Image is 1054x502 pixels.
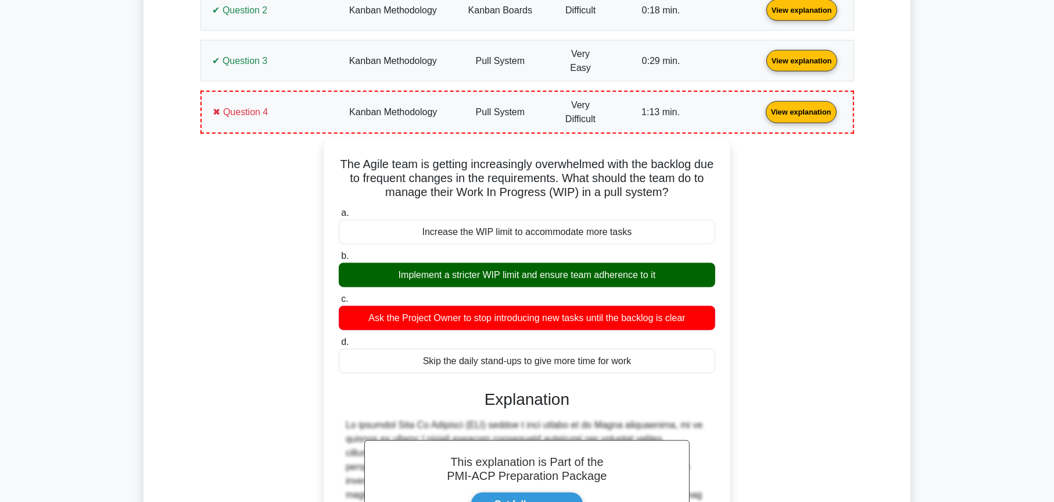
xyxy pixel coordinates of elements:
a: View explanation [762,55,842,65]
a: View explanation [761,106,841,116]
span: d. [341,337,349,347]
span: c. [341,294,348,304]
span: b. [341,251,349,261]
a: View explanation [762,5,842,15]
h3: Explanation [346,390,708,410]
span: a. [341,208,349,218]
div: Implement a stricter WIP limit and ensure team adherence to it [339,263,715,287]
h5: The Agile team is getting increasingly overwhelmed with the backlog due to frequent changes in th... [338,157,716,199]
div: Skip the daily stand-ups to give more time for work [339,349,715,373]
div: Ask the Project Owner to stop introducing new tasks until the backlog is clear [339,306,715,330]
div: Increase the WIP limit to accommodate more tasks [339,220,715,244]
